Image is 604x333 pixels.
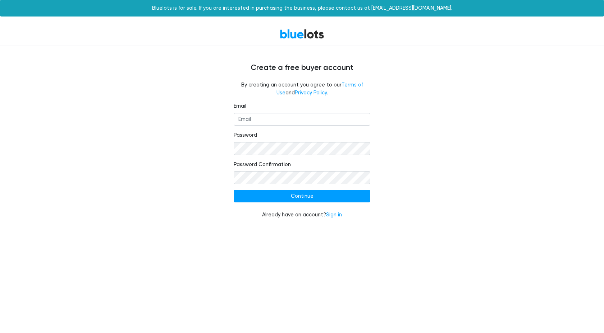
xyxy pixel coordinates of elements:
a: Sign in [326,212,342,218]
label: Email [234,102,246,110]
a: Privacy Policy [295,90,327,96]
fieldset: By creating an account you agree to our and . [234,81,370,97]
input: Email [234,113,370,126]
label: Password [234,131,257,139]
h4: Create a free buyer account [86,63,518,72]
input: Continue [234,190,370,203]
div: Already have an account? [234,211,370,219]
a: Terms of Use [276,82,363,96]
a: BlueLots [280,29,324,39]
label: Password Confirmation [234,161,291,169]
